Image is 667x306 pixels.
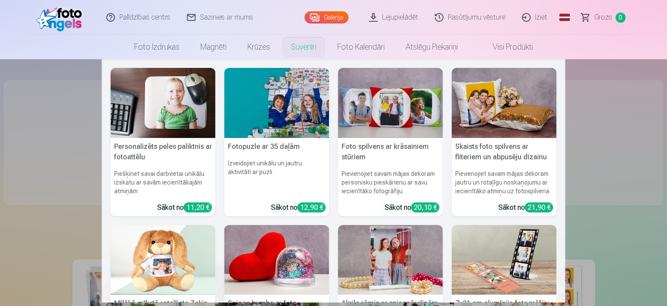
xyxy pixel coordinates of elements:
a: Galerija [305,11,349,24]
div: Sākot no [385,202,440,213]
img: Sniega bumba ar foto [224,225,329,295]
img: Mīļākā mīkstā rotaļlieta Zaķis ar fotogrāfiju [111,225,216,295]
a: Skaists foto spilvens ar fliteriem un abpusēju dizainuSkaists foto spilvens ar fliteriem un abpus... [452,68,557,216]
div: 11,20 € [184,202,212,212]
img: Skaists foto spilvens ar fliteriem un abpusēju dizainu [452,68,557,138]
h5: Fotopuzle ar 35 daļām [224,138,329,155]
h6: Pievienojiet savam mājas dekoram personisku pieskārienu ar savu iecienītāko fotogrāfiju [338,166,443,199]
a: Fotopuzle ar 35 daļāmFotopuzle ar 35 daļāmIzveidojiet unikālu un jautru aktivitāti ar puzliSākot ... [224,68,329,216]
img: Personalizēts peles paliktnis ar fotoattēlu [111,68,216,138]
span: 0 [616,13,626,23]
a: Suvenīri [281,35,327,59]
a: Foto spilvens ar krāsainiem stūriemFoto spilvens ar krāsainiem stūriemPievienojiet savam mājas de... [338,68,443,216]
a: Personalizēts peles paliktnis ar fotoattēluPersonalizēts peles paliktnis ar fotoattēluPiešķiriet ... [111,68,216,216]
img: Foto spilvens ar krāsainiem stūriem [338,68,443,138]
a: Foto izdrukas [124,35,190,59]
img: Fotopuzle ar 35 daļām [224,68,329,138]
span: Grozs [594,12,612,23]
div: 12,90 € [298,202,326,212]
div: Sākot no [157,202,212,213]
h5: Personalizēts peles paliktnis ar fotoattēlu [111,138,216,166]
a: Krūzes [237,35,281,59]
div: 21,90 € [525,202,553,212]
h6: Pievienojiet savam mājas dekoram jautru un rotaļīgu noskaņojumu ar iecienītāko atmiņu uz fotospil... [452,166,557,199]
a: Visi produkti [468,35,543,59]
h5: Foto spilvens ar krāsainiem stūriem [338,138,443,166]
div: Sākot no [498,202,553,213]
img: 7x21 cm alumīnija fotogrāfiju rāmis ar liecamu pamatni (3 fotogrāfijas) [452,225,557,295]
div: 20,10 € [411,202,440,212]
h6: Piešķiriet savai darbvietai unikālu izskatu ar savām iecienītākajām atmiņām [111,166,216,199]
a: Atslēgu piekariņi [395,35,468,59]
img: /fa1 [37,3,87,31]
div: Sākot no [271,202,326,213]
a: Foto kalendāri [327,35,395,59]
h5: Skaists foto spilvens ar fliteriem un abpusēju dizainu [452,138,557,166]
h6: Izveidojiet unikālu un jautru aktivitāti ar puzli [224,155,329,199]
a: Magnēti [190,35,237,59]
img: Akrila rāmis ar sniegpārsliņām [338,225,443,295]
